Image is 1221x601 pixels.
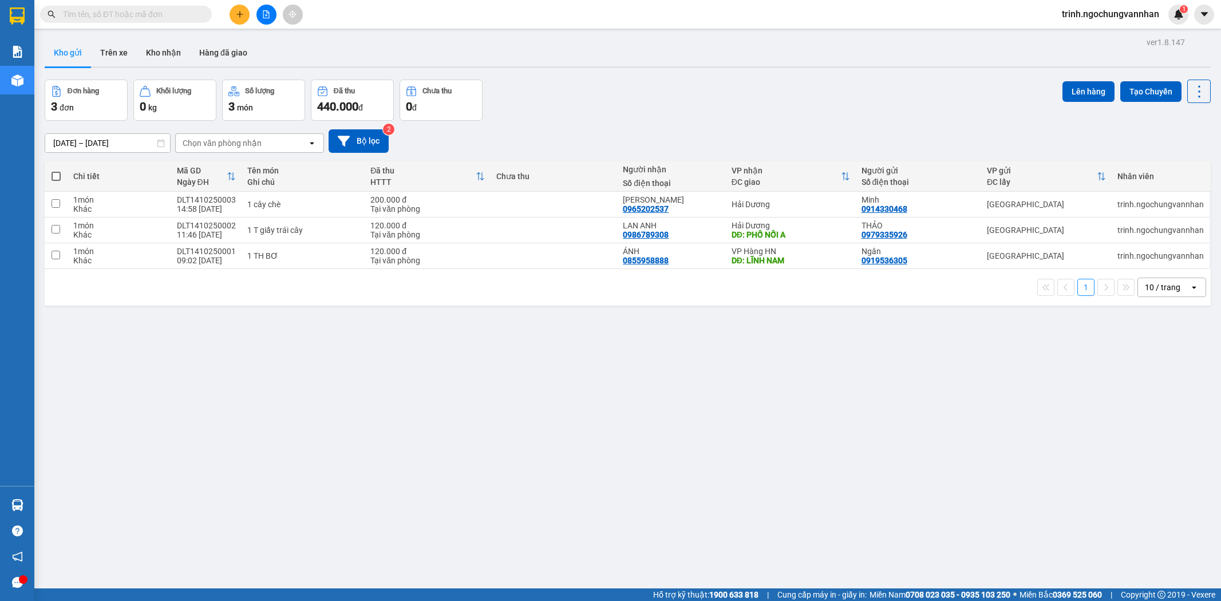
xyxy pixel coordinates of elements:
div: 1 món [73,221,165,230]
svg: open [1190,283,1199,292]
div: Minh [862,195,976,204]
div: DLT1410250003 [177,195,236,204]
button: aim [283,5,303,25]
div: Tên món [247,166,359,175]
div: VP nhận [732,166,841,175]
button: Tạo Chuyến [1120,81,1182,102]
div: Thanh [623,195,720,204]
button: Đã thu440.000đ [311,80,394,121]
sup: 2 [383,124,394,135]
button: caret-down [1194,5,1214,25]
span: notification [12,551,23,562]
div: Chưa thu [496,172,611,181]
span: copyright [1157,591,1165,599]
span: món [237,103,253,112]
div: Số điện thoại [623,179,720,188]
div: Số lượng [245,87,274,95]
div: 1 món [73,195,165,204]
div: 0919536305 [862,256,907,265]
span: ⚪️ [1013,592,1017,597]
span: 3 [51,100,57,113]
span: file-add [262,10,270,18]
div: ĐC giao [732,177,841,187]
span: 1 [1182,5,1186,13]
div: 0965202537 [623,204,669,213]
div: 200.000 đ [370,195,485,204]
span: | [767,588,769,601]
div: DĐ: LĨNH NAM [732,256,850,265]
button: Số lượng3món [222,80,305,121]
div: VP gửi [987,166,1097,175]
div: [GEOGRAPHIC_DATA] [987,200,1106,209]
span: 0 [406,100,412,113]
div: Số điện thoại [862,177,976,187]
div: 1 món [73,247,165,256]
span: đ [412,103,417,112]
span: plus [236,10,244,18]
span: trinh.ngochungvannhan [1053,7,1168,21]
div: [GEOGRAPHIC_DATA] [987,251,1106,260]
div: THẢO [862,221,976,230]
div: VP Hàng HN [732,247,850,256]
div: Khác [73,230,165,239]
div: Hải Dương [732,221,850,230]
div: Khác [73,204,165,213]
div: 0914330468 [862,204,907,213]
button: file-add [256,5,276,25]
span: search [48,10,56,18]
div: 0855958888 [623,256,669,265]
div: Tại văn phòng [370,230,485,239]
div: Ngân [862,247,976,256]
button: Khối lượng0kg [133,80,216,121]
div: [GEOGRAPHIC_DATA] [987,226,1106,235]
div: Nhân viên [1117,172,1204,181]
sup: 1 [1180,5,1188,13]
div: DLT1410250002 [177,221,236,230]
button: Hàng đã giao [190,39,256,66]
div: Ghi chú [247,177,359,187]
div: trinh.ngochungvannhan [1117,251,1204,260]
div: Ngày ĐH [177,177,227,187]
th: Toggle SortBy [981,161,1112,192]
button: plus [230,5,250,25]
div: 0986789308 [623,230,669,239]
span: caret-down [1199,9,1210,19]
div: 120.000 đ [370,247,485,256]
span: kg [148,103,157,112]
div: HTTT [370,177,476,187]
span: message [12,577,23,588]
div: 1 T giấy trái cây [247,226,359,235]
span: Miền Nam [870,588,1010,601]
span: Miền Bắc [1020,588,1102,601]
div: Đã thu [334,87,355,95]
span: | [1111,588,1112,601]
div: trinh.ngochungvannhan [1117,226,1204,235]
span: aim [289,10,297,18]
input: Tìm tên, số ĐT hoặc mã đơn [63,8,198,21]
div: 09:02 [DATE] [177,256,236,265]
strong: 0708 023 035 - 0935 103 250 [906,590,1010,599]
span: Cung cấp máy in - giấy in: [777,588,867,601]
th: Toggle SortBy [171,161,242,192]
strong: 1900 633 818 [709,590,758,599]
button: 1 [1077,279,1094,296]
span: đơn [60,103,74,112]
div: Tại văn phòng [370,256,485,265]
div: 14:58 [DATE] [177,204,236,213]
button: Kho gửi [45,39,91,66]
th: Toggle SortBy [726,161,856,192]
th: Toggle SortBy [365,161,491,192]
button: Bộ lọc [329,129,389,153]
div: 1 cây chè [247,200,359,209]
div: Chưa thu [422,87,452,95]
button: Kho nhận [137,39,190,66]
span: question-circle [12,525,23,536]
div: Người nhận [623,165,720,174]
div: ÁNH [623,247,720,256]
div: Chọn văn phòng nhận [183,137,262,149]
span: đ [358,103,363,112]
div: Khối lượng [156,87,191,95]
img: icon-new-feature [1173,9,1184,19]
div: Đã thu [370,166,476,175]
button: Lên hàng [1062,81,1115,102]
